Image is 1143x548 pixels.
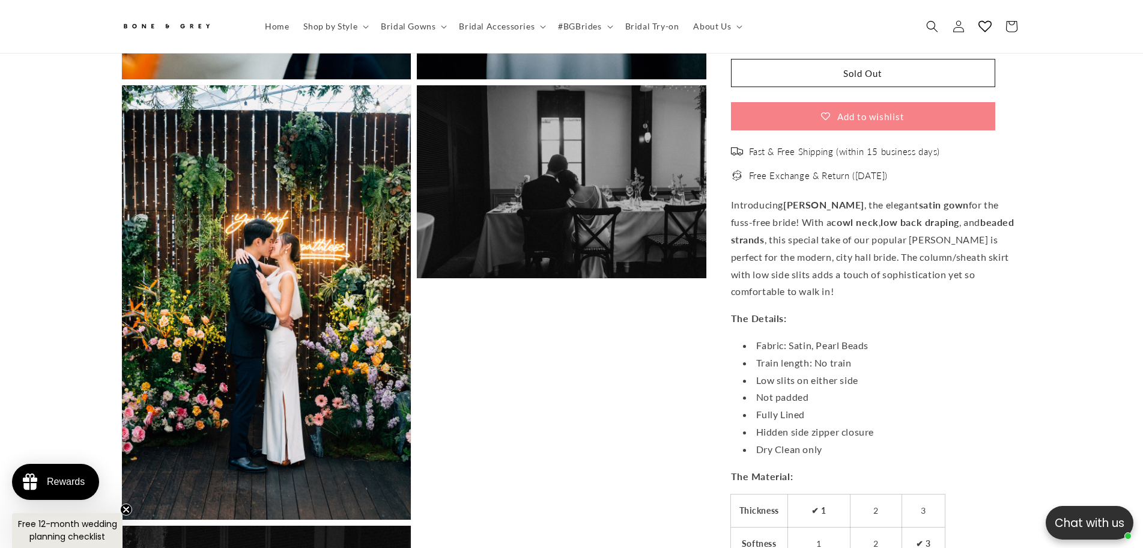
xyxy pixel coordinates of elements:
img: exchange_2.png [731,169,743,181]
a: Bone and Grey Bridal [117,12,246,41]
summary: Shop by Style [296,14,374,39]
td: 2 [850,495,902,527]
strong: ✔ 1 [811,505,826,516]
strong: [PERSON_NAME] [783,199,864,210]
span: Bridal Try-on [625,21,679,32]
span: Bridal Gowns [381,21,435,32]
li: Train length: No train [743,355,1022,372]
button: Close teaser [120,504,132,516]
span: #BGBrides [558,21,601,32]
div: Free 12-month wedding planning checklistClose teaser [12,513,123,548]
li: Not padded [743,389,1022,406]
div: Rewards [47,476,85,487]
summary: Bridal Accessories [452,14,551,39]
span: About Us [693,21,731,32]
summary: Search [919,13,945,40]
strong: ✔ 3 [916,538,931,548]
button: Open chatbox [1046,506,1133,540]
a: Bridal Try-on [618,14,687,39]
button: Sold Out [731,59,995,87]
strong: The Details: [731,312,787,324]
summary: Bridal Gowns [374,14,452,39]
span: Home [265,21,289,32]
summary: #BGBrides [551,14,617,39]
strong: satin gown [919,199,969,210]
li: Dry Clean only [743,441,1022,458]
p: Chat with us [1046,514,1133,532]
img: Bone and Grey Bridal [121,17,211,37]
strong: cowl neck [831,216,878,228]
strong: The Material: [731,470,793,481]
span: Free Exchange & Return ([DATE]) [749,169,888,181]
th: Thickness [731,495,788,527]
li: Fully Lined [743,406,1022,424]
strong: low back draping [881,216,959,228]
span: Fast & Free Shipping (within 15 business days) [749,145,941,157]
button: Write a review [821,18,901,38]
p: Introducing , the elegant for the fuss-free bride! With a , , and , this special take of our popu... [731,196,1022,300]
td: 3 [902,495,945,527]
li: Fabric: Satin, Pearl Beads [743,337,1022,355]
li: Hidden side zipper closure [743,424,1022,441]
li: Low slits on either side [743,371,1022,389]
a: Write a review [80,68,133,78]
span: Free 12-month wedding planning checklist [18,518,117,543]
a: Home [258,14,296,39]
span: Bridal Accessories [459,21,535,32]
summary: About Us [686,14,747,39]
button: Add to wishlist [731,102,995,130]
span: Shop by Style [303,21,357,32]
strong: beaded strands [731,216,1014,245]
